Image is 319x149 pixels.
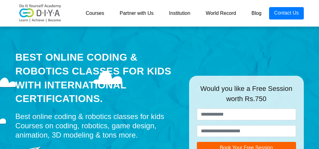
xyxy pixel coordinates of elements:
a: Courses [78,7,112,19]
a: Partner with Us [112,7,161,19]
div: Would you like a Free Session worth Rs.750 [197,83,296,109]
div: Best Online Coding & Robotics Classes for kids with International Certifications. [16,50,180,106]
div: Best online coding & robotics classes for kids Courses on coding, robotics, game design, animatio... [16,112,180,140]
img: logo-v2.png [16,4,65,23]
a: Institution [161,7,198,19]
a: Blog [244,7,269,19]
a: Contact Us [269,7,303,19]
a: World Record [198,7,244,19]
